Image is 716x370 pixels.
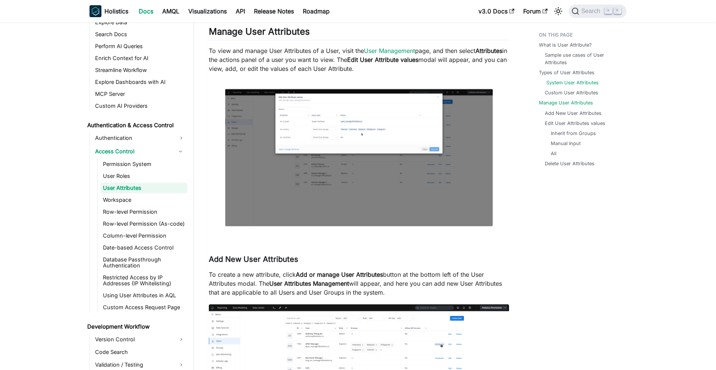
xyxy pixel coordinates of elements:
a: AMQL [158,5,184,17]
a: Date-based Access Control [101,242,187,253]
a: Explore Data [93,17,187,28]
a: Manual Input [551,140,581,147]
a: All [551,150,556,157]
a: Restricted Access by IP Addresses (IP Whitelisting) [101,272,187,289]
strong: User Attributes Management [269,280,349,287]
a: Database Passthrough Authentication [101,254,187,271]
a: Edit User Attributes values [545,120,605,127]
a: Using User Attributes in AQL [101,290,187,301]
a: Authentication & Access Control [85,120,187,131]
button: Search (Command+K) [569,4,626,18]
a: Sample use cases of User Attributes [545,51,619,66]
a: Access Control [93,145,174,157]
h2: Manage User Attributes [209,26,509,40]
strong: Attributes [475,47,502,54]
a: Custom Access Request Page [101,302,187,313]
a: What is User Attribute? [539,41,592,48]
a: Delete User Attributes [545,160,594,167]
a: Custom User Attributes [545,89,598,96]
a: Manage User Attributes [539,99,593,106]
a: Permission System [101,159,187,169]
a: Version Control [93,333,187,345]
a: Enrich Context for AI [93,53,187,63]
a: Row-level Permission (As-code) [101,219,187,229]
a: Development Workflow [85,322,187,332]
p: To view and manage User Attributes of a User, visit the page, and then select in the actions pane... [209,46,509,73]
a: User Roles [101,171,187,181]
a: HolisticsHolistics [89,5,128,17]
a: Search Docs [93,29,187,40]
a: Types of User Attributes [539,69,594,76]
kbd: ⌘ [604,7,612,14]
a: Workspace [101,195,187,205]
a: Column-level Permission [101,231,187,241]
a: Custom AI Providers [93,101,187,111]
nav: Docs sidebar [82,22,194,370]
a: Code Search [93,347,187,357]
button: Switch between dark and light mode (currently light mode) [552,5,564,17]
h3: Add New User Attributes [209,255,509,264]
b: Holistics [104,7,128,16]
a: Authentication [93,132,187,144]
a: Inherit from Groups [551,130,596,137]
strong: Edit User Attribute values [347,56,418,63]
a: v3.0 Docs [474,5,519,17]
a: Release Notes [249,5,298,17]
a: Perform AI Queries [93,41,187,51]
span: Search [579,8,605,15]
a: Add New User Attributes [545,110,602,117]
kbd: K [614,7,621,14]
a: Streamline Workflow [93,65,187,75]
a: Forum [519,5,552,17]
a: User Attributes [101,183,187,193]
img: Holistics [89,5,101,17]
a: Docs [134,5,158,17]
button: Collapse sidebar category 'Access Control' [174,145,187,157]
a: System User Attributes [546,79,599,86]
a: User Management [364,47,415,54]
a: Explore Dashboards with AI [93,77,187,87]
a: Row-level Permission [101,207,187,217]
a: API [231,5,249,17]
a: Roadmap [298,5,334,17]
p: To create a new attribute, click button at the bottom left of the User Attributes modal. The will... [209,270,509,297]
a: MCP Server [93,89,187,99]
a: Visualizations [184,5,231,17]
strong: Add or manage User Attributes [296,271,383,278]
